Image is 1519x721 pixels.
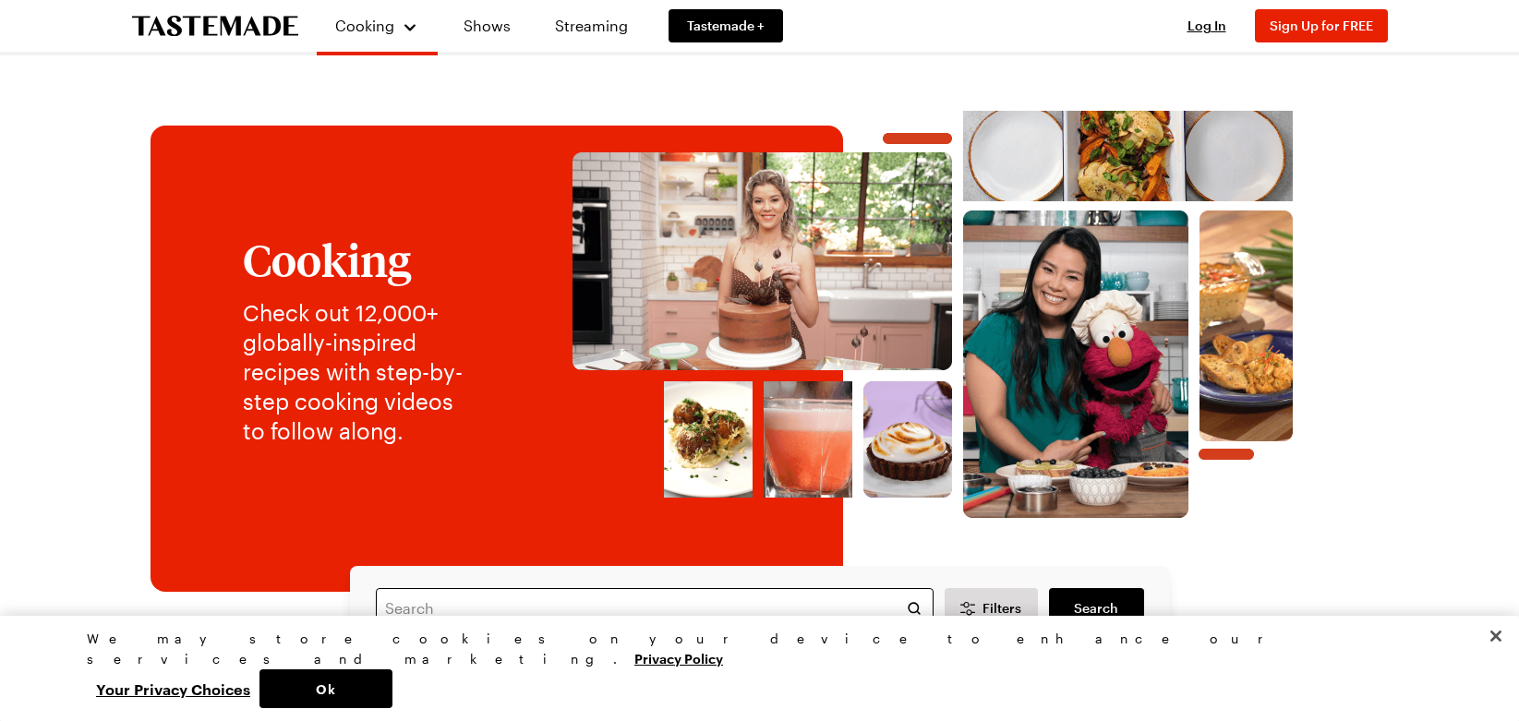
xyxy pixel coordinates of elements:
[1049,588,1143,629] a: filters
[1476,616,1516,656] button: Close
[1170,17,1244,35] button: Log In
[687,17,765,35] span: Tastemade +
[1074,599,1118,618] span: Search
[1255,9,1388,42] button: Sign Up for FREE
[87,629,1417,669] div: We may store cookies on your device to enhance our services and marketing.
[1270,18,1373,33] span: Sign Up for FREE
[243,298,478,446] p: Check out 12,000+ globally-inspired recipes with step-by-step cooking videos to follow along.
[515,111,1351,518] img: Explore recipes
[87,629,1417,708] div: Privacy
[669,9,783,42] a: Tastemade +
[945,588,1039,629] button: Desktop filters
[335,7,419,44] button: Cooking
[259,669,392,708] button: Ok
[335,17,394,34] span: Cooking
[634,649,723,667] a: More information about your privacy, opens in a new tab
[87,669,259,708] button: Your Privacy Choices
[1187,18,1226,33] span: Log In
[243,235,478,283] h1: Cooking
[132,16,298,37] a: To Tastemade Home Page
[983,599,1021,618] span: Filters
